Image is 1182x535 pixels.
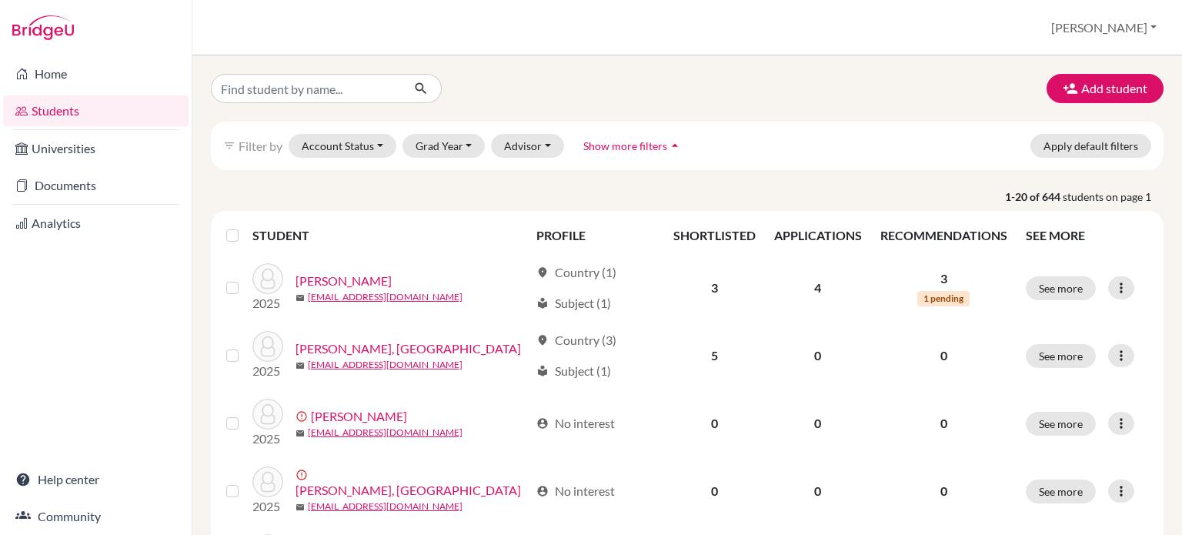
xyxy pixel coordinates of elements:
[664,390,765,457] td: 0
[252,466,283,497] img: Abrams, Madison
[295,293,305,303] span: mail
[311,407,407,426] a: [PERSON_NAME]
[1047,74,1164,103] button: Add student
[664,217,765,254] th: SHORTLISTED
[295,339,521,358] a: [PERSON_NAME], [GEOGRAPHIC_DATA]
[583,139,667,152] span: Show more filters
[527,217,664,254] th: PROFILE
[252,331,283,362] img: Abdulla, Madison
[536,294,611,313] div: Subject (1)
[1063,189,1164,205] span: students on page 1
[12,15,74,40] img: Bridge-U
[536,485,549,497] span: account_circle
[3,95,189,126] a: Students
[765,254,871,322] td: 4
[308,426,462,440] a: [EMAIL_ADDRESS][DOMAIN_NAME]
[536,414,615,433] div: No interest
[536,417,549,430] span: account_circle
[402,134,486,158] button: Grad Year
[880,346,1007,365] p: 0
[1044,13,1164,42] button: [PERSON_NAME]
[664,322,765,390] td: 5
[664,254,765,322] td: 3
[3,208,189,239] a: Analytics
[765,457,871,525] td: 0
[295,410,311,423] span: error_outline
[3,59,189,89] a: Home
[536,334,549,346] span: location_on
[223,139,235,152] i: filter_list
[295,503,305,512] span: mail
[295,272,392,290] a: [PERSON_NAME]
[1026,412,1096,436] button: See more
[308,500,462,513] a: [EMAIL_ADDRESS][DOMAIN_NAME]
[3,170,189,201] a: Documents
[536,263,616,282] div: Country (1)
[308,290,462,304] a: [EMAIL_ADDRESS][DOMAIN_NAME]
[765,217,871,254] th: APPLICATIONS
[308,358,462,372] a: [EMAIL_ADDRESS][DOMAIN_NAME]
[239,139,282,153] span: Filter by
[295,469,311,481] span: error_outline
[295,361,305,370] span: mail
[917,291,970,306] span: 1 pending
[3,133,189,164] a: Universities
[765,322,871,390] td: 0
[252,263,283,294] img: Abdulla, Braden
[880,482,1007,500] p: 0
[1017,217,1157,254] th: SEE MORE
[880,414,1007,433] p: 0
[667,138,683,153] i: arrow_drop_up
[1026,276,1096,300] button: See more
[491,134,564,158] button: Advisor
[536,331,616,349] div: Country (3)
[880,269,1007,288] p: 3
[536,365,549,377] span: local_library
[289,134,396,158] button: Account Status
[252,362,283,380] p: 2025
[3,464,189,495] a: Help center
[252,497,283,516] p: 2025
[295,429,305,438] span: mail
[1026,344,1096,368] button: See more
[664,457,765,525] td: 0
[252,399,283,430] img: Abrams, Braden
[211,74,402,103] input: Find student by name...
[871,217,1017,254] th: RECOMMENDATIONS
[536,362,611,380] div: Subject (1)
[536,297,549,309] span: local_library
[1030,134,1151,158] button: Apply default filters
[536,482,615,500] div: No interest
[765,390,871,457] td: 0
[1005,189,1063,205] strong: 1-20 of 644
[570,134,696,158] button: Show more filtersarrow_drop_up
[295,481,521,500] a: [PERSON_NAME], [GEOGRAPHIC_DATA]
[3,501,189,532] a: Community
[252,430,283,448] p: 2025
[252,217,527,254] th: STUDENT
[536,266,549,279] span: location_on
[252,294,283,313] p: 2025
[1026,480,1096,503] button: See more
